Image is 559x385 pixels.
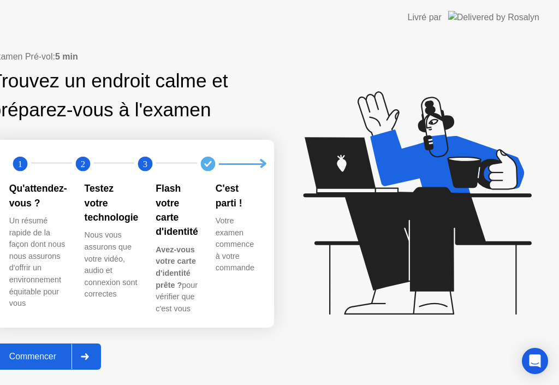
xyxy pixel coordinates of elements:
text: 1 [18,159,22,169]
div: Votre examen commence à votre commande [216,215,254,274]
div: Open Intercom Messenger [522,348,548,374]
text: 3 [143,159,147,169]
div: Flash votre carte d'identité [156,181,198,239]
b: 5 min [55,52,78,61]
div: Un résumé rapide de la façon dont nous nous assurons d'offrir un environnement équitable pour vous [9,215,67,310]
div: Nous vous assurons que votre vidéo, audio et connexion sont correctes [85,229,139,300]
div: Testez votre technologie [85,181,139,224]
div: Livré par [408,11,442,24]
text: 2 [80,159,85,169]
div: Qu'attendez-vous ? [9,181,67,210]
div: pour vérifier que c'est vous [156,244,198,315]
b: Avez-vous votre carte d'identité prête ? [156,245,196,289]
img: Delivered by Rosalyn [448,11,539,23]
div: C'est parti ! [216,181,254,210]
